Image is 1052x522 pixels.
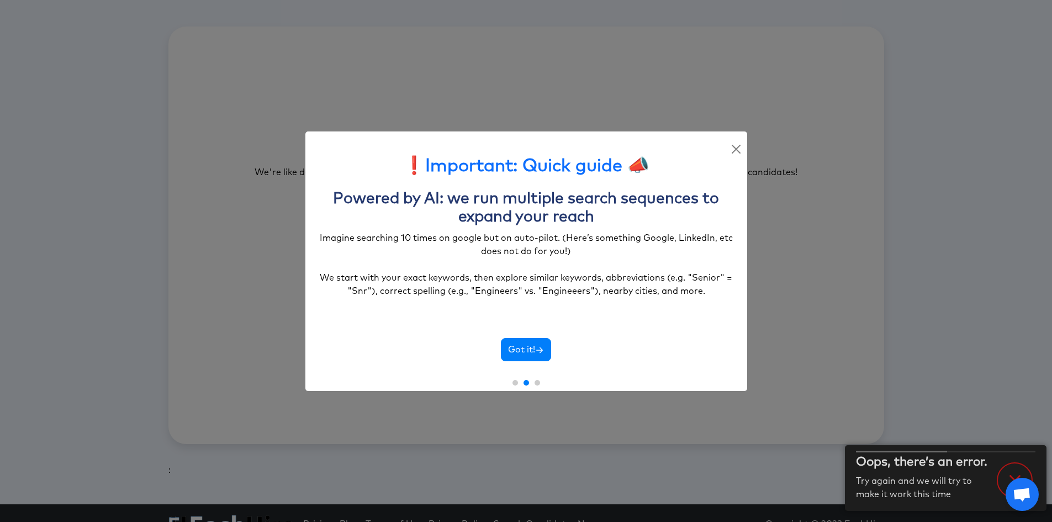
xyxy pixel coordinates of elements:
[856,455,994,470] h2: Oops, there’s an error.
[1006,478,1039,511] a: Open chat
[168,463,884,477] div: :
[316,190,736,227] h3: Powered by AI: we run multiple search sequences to expand your reach
[856,474,994,501] p: Try again and we will try to make it work this time
[316,156,736,177] h2: ❗Important: Quick guide 📣
[316,231,736,298] div: Imagine searching 10 times on google but on auto-pilot. (Here’s something Google, LinkedIn, etc d...
[501,338,551,361] button: Got it!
